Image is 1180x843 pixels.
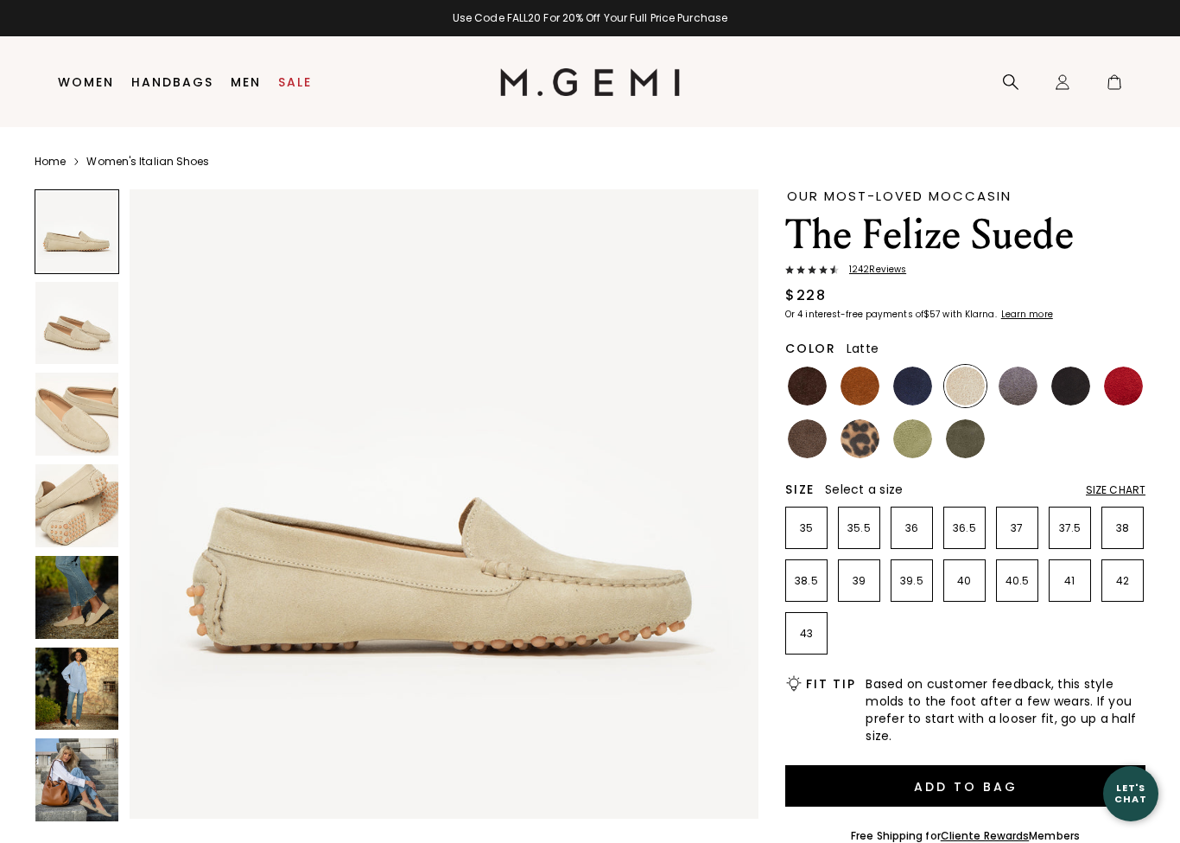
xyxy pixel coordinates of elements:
img: Leopard Print [841,419,879,458]
img: Mushroom [788,419,827,458]
img: Sunflower [999,419,1037,458]
img: Midnight Blue [893,367,932,406]
div: Size Chart [1086,483,1145,497]
p: 36 [891,521,932,535]
img: The Felize Suede [35,556,118,639]
h2: Size [785,482,815,496]
p: 40.5 [997,574,1037,588]
a: Sale [278,75,312,89]
klarna-placement-style-cta: Learn more [1001,308,1053,321]
h2: Fit Tip [806,677,855,691]
div: Free Shipping for Members [851,829,1080,843]
p: 35.5 [839,521,879,535]
h1: The Felize Suede [785,211,1145,259]
img: The Felize Suede [35,738,118,821]
div: Let's Chat [1103,782,1158,804]
img: Olive [946,419,985,458]
a: Women's Italian Shoes [86,155,209,169]
a: Home [35,155,66,169]
img: The Felize Suede [35,282,118,365]
a: 1242Reviews [785,265,1145,278]
img: The Felize Suede [35,648,118,731]
a: Handbags [131,75,213,89]
img: Chocolate [788,367,827,406]
p: 39.5 [891,574,932,588]
img: M.Gemi [500,68,681,96]
div: $228 [785,285,826,306]
a: Cliente Rewards [941,828,1030,843]
p: 40 [944,574,985,588]
img: The Felize Suede [35,464,118,547]
p: 41 [1050,574,1090,588]
a: Women [58,75,114,89]
p: 42 [1102,574,1143,588]
a: Learn more [999,310,1053,320]
img: Burgundy [1051,419,1090,458]
p: 39 [839,574,879,588]
a: Men [231,75,261,89]
p: 38.5 [786,574,827,588]
button: Add to Bag [785,765,1145,807]
span: Select a size [825,481,903,498]
h2: Color [785,342,836,355]
span: Latte [847,340,879,357]
p: 37.5 [1050,521,1090,535]
img: The Felize Suede [130,189,758,819]
klarna-placement-style-body: Or 4 interest-free payments of [785,308,923,321]
img: Gray [999,367,1037,406]
span: 1242 Review s [839,265,906,275]
p: 35 [786,521,827,535]
span: Based on customer feedback, this style molds to the foot after a few wears. If you prefer to star... [866,675,1145,744]
img: Latte [946,367,985,406]
p: 43 [786,627,827,641]
p: 38 [1102,521,1143,535]
p: 37 [997,521,1037,535]
img: Black [1051,367,1090,406]
klarna-placement-style-amount: $57 [923,308,940,321]
img: Pistachio [893,419,932,458]
img: The Felize Suede [35,373,118,456]
p: 36.5 [944,521,985,535]
img: Sunset Red [1104,367,1143,406]
div: Our Most-Loved Moccasin [787,189,1145,202]
img: Saddle [841,367,879,406]
klarna-placement-style-body: with Klarna [942,308,999,321]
